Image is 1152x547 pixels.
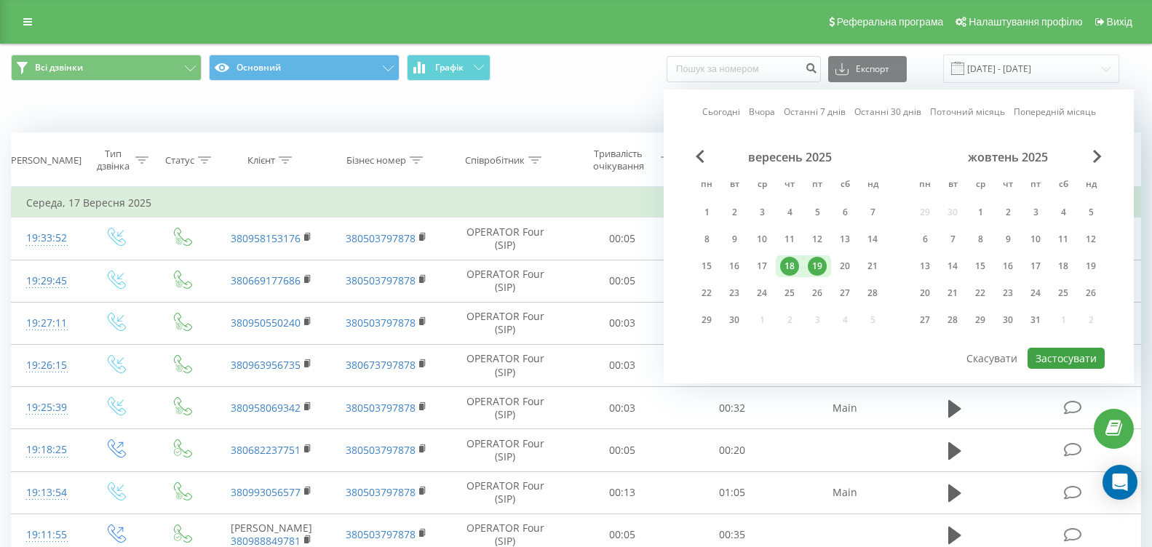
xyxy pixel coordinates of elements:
[693,282,720,304] div: пн 22 вер 2025 р.
[231,231,301,245] a: 380958153176
[942,175,964,196] abbr: вівторок
[752,203,771,222] div: 3
[958,348,1025,369] button: Скасувати
[971,230,990,249] div: 8
[966,228,994,250] div: ср 8 жовт 2025 р.
[720,282,748,304] div: вт 23 вер 2025 р.
[915,284,934,303] div: 20
[994,228,1022,250] div: чт 9 жовт 2025 р.
[720,201,748,223] div: вт 2 вер 2025 р.
[779,175,801,196] abbr: четвер
[11,55,202,81] button: Всі дзвінки
[911,255,939,277] div: пн 13 жовт 2025 р.
[720,228,748,250] div: вт 9 вер 2025 р.
[1049,228,1077,250] div: сб 11 жовт 2025 р.
[725,230,744,249] div: 9
[720,255,748,277] div: вт 16 вер 2025 р.
[776,282,803,304] div: чт 25 вер 2025 р.
[915,311,934,330] div: 27
[346,273,416,287] a: 380503797878
[808,230,827,249] div: 12
[407,55,490,81] button: Графік
[863,257,882,276] div: 21
[725,203,744,222] div: 2
[780,230,799,249] div: 11
[26,224,67,252] div: 19:33:52
[1081,203,1100,222] div: 5
[567,471,678,514] td: 00:13
[831,201,859,223] div: сб 6 вер 2025 р.
[943,230,962,249] div: 7
[776,201,803,223] div: чт 4 вер 2025 р.
[1026,203,1045,222] div: 3
[725,257,744,276] div: 16
[231,316,301,330] a: 380950550240
[1022,228,1049,250] div: пт 10 жовт 2025 р.
[1054,230,1073,249] div: 11
[803,255,831,277] div: пт 19 вер 2025 р.
[1077,228,1105,250] div: нд 12 жовт 2025 р.
[678,387,788,429] td: 00:32
[697,203,716,222] div: 1
[443,387,567,429] td: OPERATOR Four (SIP)
[1077,282,1105,304] div: нд 26 жовт 2025 р.
[720,309,748,331] div: вт 30 вер 2025 р.
[1093,150,1102,163] span: Next Month
[939,282,966,304] div: вт 21 жовт 2025 р.
[939,309,966,331] div: вт 28 жовт 2025 р.
[1025,175,1046,196] abbr: п’ятниця
[784,105,846,119] a: Останні 7 днів
[8,154,82,167] div: [PERSON_NAME]
[994,201,1022,223] div: чт 2 жовт 2025 р.
[969,175,991,196] abbr: середа
[696,150,704,163] span: Previous Month
[806,175,828,196] abbr: п’ятниця
[998,230,1017,249] div: 9
[1107,16,1132,28] span: Вихід
[1022,255,1049,277] div: пт 17 жовт 2025 р.
[787,387,902,429] td: Main
[911,150,1105,164] div: жовтень 2025
[803,201,831,223] div: пт 5 вер 2025 р.
[346,231,416,245] a: 380503797878
[915,230,934,249] div: 6
[26,351,67,380] div: 19:26:15
[1014,105,1096,119] a: Попередній місяць
[567,217,678,260] td: 00:05
[567,387,678,429] td: 00:03
[667,56,821,82] input: Пошук за номером
[787,471,902,514] td: Main
[914,175,936,196] abbr: понеділок
[247,154,275,167] div: Клієнт
[835,203,854,222] div: 6
[231,273,301,287] a: 380669177686
[966,282,994,304] div: ср 22 жовт 2025 р.
[831,282,859,304] div: сб 27 вер 2025 р.
[835,284,854,303] div: 27
[854,105,921,119] a: Останні 30 днів
[859,201,886,223] div: нд 7 вер 2025 р.
[835,257,854,276] div: 20
[26,436,67,464] div: 19:18:25
[1080,175,1102,196] abbr: неділя
[346,316,416,330] a: 380503797878
[994,255,1022,277] div: чт 16 жовт 2025 р.
[567,260,678,302] td: 00:05
[693,228,720,250] div: пн 8 вер 2025 р.
[346,443,416,457] a: 380503797878
[1103,465,1137,500] div: Open Intercom Messenger
[725,311,744,330] div: 30
[859,228,886,250] div: нд 14 вер 2025 р.
[1081,257,1100,276] div: 19
[95,148,132,172] div: Тип дзвінка
[693,309,720,331] div: пн 29 вер 2025 р.
[915,257,934,276] div: 13
[725,284,744,303] div: 23
[697,311,716,330] div: 29
[971,257,990,276] div: 15
[12,188,1141,217] td: Середа, 17 Вересня 2025
[803,282,831,304] div: пт 26 вер 2025 р.
[346,527,416,541] a: 380503797878
[939,228,966,250] div: вт 7 жовт 2025 р.
[1054,257,1073,276] div: 18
